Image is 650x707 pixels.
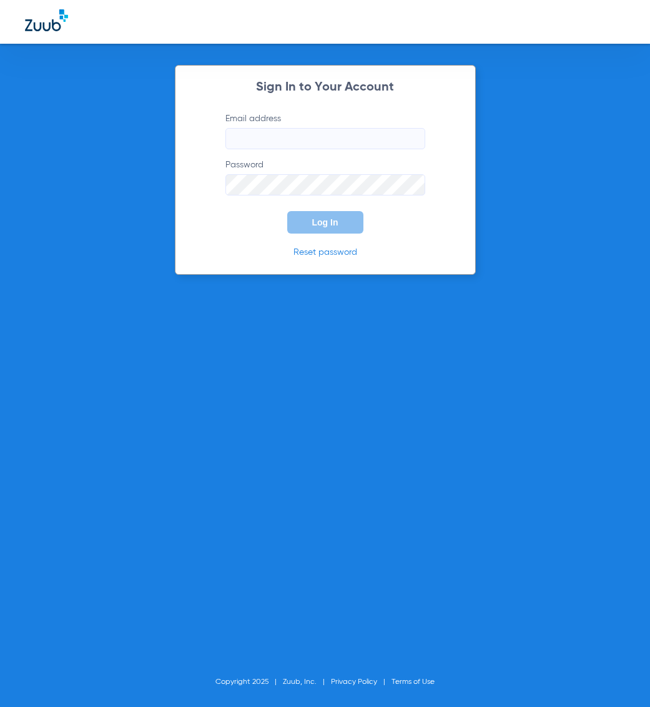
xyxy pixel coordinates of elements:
[293,248,357,257] a: Reset password
[283,676,331,688] li: Zuub, Inc.
[588,647,650,707] iframe: Chat Widget
[207,81,444,94] h2: Sign In to Your Account
[225,128,425,149] input: Email address
[215,676,283,688] li: Copyright 2025
[225,159,425,195] label: Password
[25,9,68,31] img: Zuub Logo
[225,174,425,195] input: Password
[331,678,377,686] a: Privacy Policy
[391,678,435,686] a: Terms of Use
[287,211,363,234] button: Log In
[225,112,425,149] label: Email address
[312,217,338,227] span: Log In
